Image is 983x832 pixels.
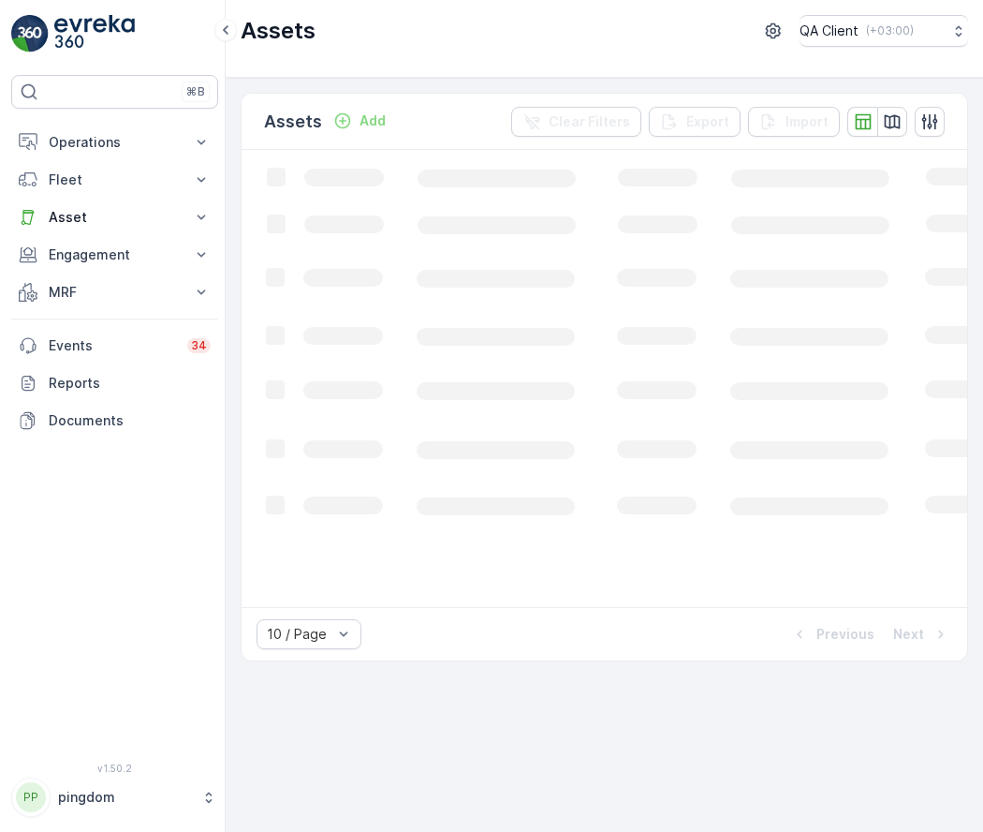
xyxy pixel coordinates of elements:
[54,15,135,52] img: logo_light-DOdMpM7g.png
[11,778,218,817] button: PPpingdom
[49,336,176,355] p: Events
[866,23,914,38] p: ( +03:00 )
[191,338,207,353] p: 34
[11,236,218,274] button: Engagement
[11,763,218,774] span: v 1.50.2
[16,782,46,812] div: PP
[686,112,729,131] p: Export
[241,16,315,46] p: Assets
[326,110,393,132] button: Add
[11,161,218,199] button: Fleet
[58,788,192,807] p: pingdom
[511,107,641,137] button: Clear Filters
[11,327,218,364] a: Events34
[11,402,218,439] a: Documents
[49,171,181,189] p: Fleet
[788,623,876,646] button: Previous
[49,283,181,302] p: MRF
[649,107,741,137] button: Export
[11,199,218,236] button: Asset
[49,374,211,393] p: Reports
[359,111,386,130] p: Add
[893,625,924,644] p: Next
[800,22,858,40] p: QA Client
[891,623,952,646] button: Next
[800,15,968,47] button: QA Client(+03:00)
[785,112,829,131] p: Import
[49,245,181,264] p: Engagement
[11,274,218,311] button: MRF
[186,84,205,99] p: ⌘B
[264,109,322,135] p: Assets
[49,133,181,152] p: Operations
[549,112,630,131] p: Clear Filters
[11,364,218,402] a: Reports
[11,124,218,161] button: Operations
[816,625,874,644] p: Previous
[49,411,211,430] p: Documents
[49,208,181,227] p: Asset
[11,15,49,52] img: logo
[748,107,840,137] button: Import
